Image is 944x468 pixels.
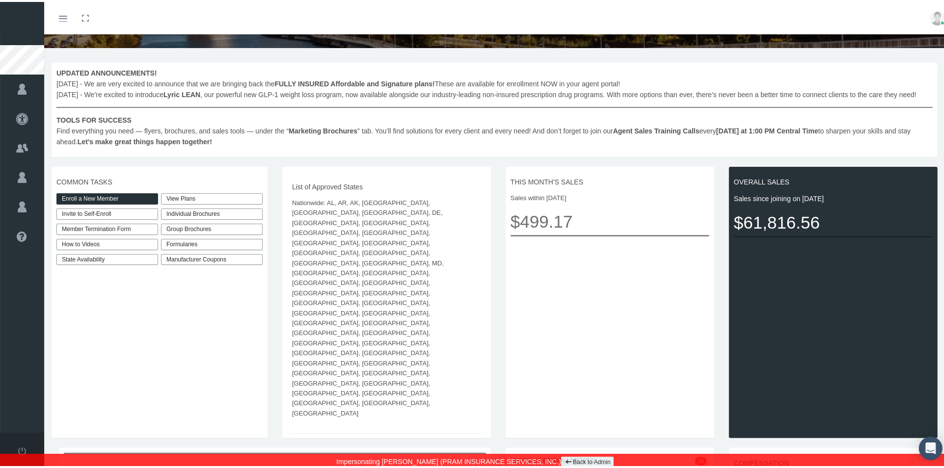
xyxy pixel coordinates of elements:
span: OVERALL SALES [734,175,933,185]
span: $499.17 [511,206,709,233]
a: State Availability [56,252,158,263]
span: Nationwide: AL, AR, AK, [GEOGRAPHIC_DATA], [GEOGRAPHIC_DATA], [GEOGRAPHIC_DATA], DE, [GEOGRAPHIC_... [292,196,481,416]
a: Member Termination Form [56,222,158,233]
a: Enroll a New Member [56,191,158,203]
b: Agent Sales Training Calls [613,125,700,133]
span: THIS MONTH'S SALES [511,175,709,185]
span: COMMON TASKS [56,175,263,185]
div: Open Intercom Messenger [919,435,943,458]
b: TOOLS FOR SUCCESS [56,114,132,122]
b: UPDATED ANNOUNCEMENTS! [56,67,157,75]
span: [DATE] - We are very excited to announce that we are bringing back the These are available for en... [56,66,933,145]
b: Let’s make great things happen together! [78,136,212,144]
span: Sales within [DATE] [511,191,709,201]
a: How to Videos [56,237,158,248]
a: Back to Admin [561,455,614,466]
span: List of Approved States [292,180,481,190]
a: Manufacturer Coupons [161,252,263,263]
a: Invite to Self-Enroll [56,207,158,218]
span: Sales since joining on [DATE] [734,191,933,202]
b: Marketing Brochures [289,125,357,133]
span: $61,816.56 [734,207,933,234]
a: View Plans [161,191,263,203]
div: Group Brochures [161,222,263,233]
b: FULLY INSURED Affordable and Signature plans! [275,78,435,86]
b: [DATE] at 1:00 PM Central Time [716,125,818,133]
b: Lyric LEAN [163,89,200,97]
div: Individual Brochures [161,207,263,218]
div: Formularies [161,237,263,248]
